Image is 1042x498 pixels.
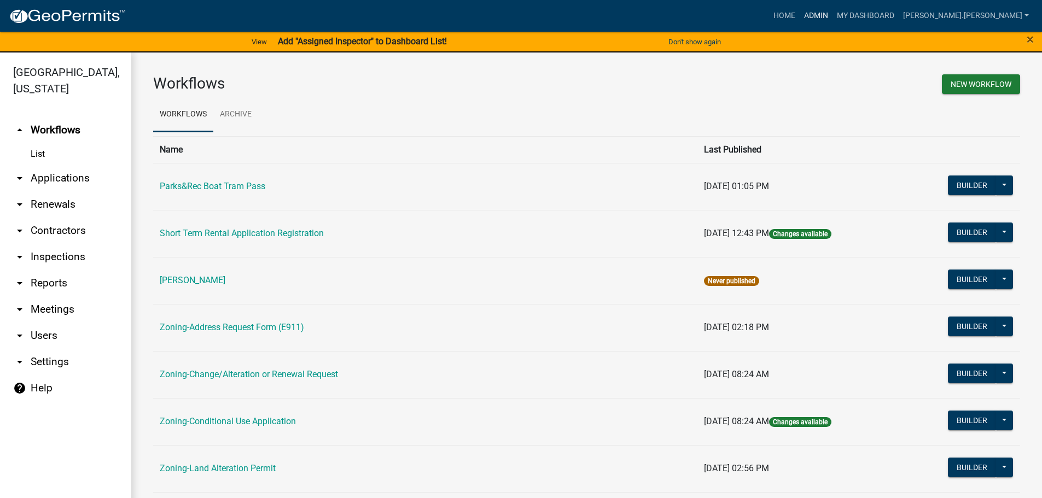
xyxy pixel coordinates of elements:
span: Changes available [769,417,831,427]
a: Home [769,5,800,26]
button: Builder [948,175,996,195]
button: Builder [948,317,996,336]
a: Parks&Rec Boat Tram Pass [160,181,265,191]
i: arrow_drop_down [13,329,26,342]
a: Zoning-Change/Alteration or Renewal Request [160,369,338,379]
strong: Add "Assigned Inspector" to Dashboard List! [278,36,447,46]
a: Admin [800,5,833,26]
a: [PERSON_NAME].[PERSON_NAME] [899,5,1033,26]
i: arrow_drop_up [13,124,26,137]
i: arrow_drop_down [13,224,26,237]
span: × [1027,32,1034,47]
th: Last Published [697,136,904,163]
span: [DATE] 08:24 AM [704,369,769,379]
span: [DATE] 02:56 PM [704,463,769,473]
button: Close [1027,33,1034,46]
i: arrow_drop_down [13,277,26,290]
button: Don't show again [664,33,725,51]
i: arrow_drop_down [13,250,26,263]
button: Builder [948,458,996,477]
i: arrow_drop_down [13,303,26,316]
a: Zoning-Address Request Form (E911) [160,322,304,332]
span: Never published [704,276,759,286]
a: Zoning-Land Alteration Permit [160,463,276,473]
a: [PERSON_NAME] [160,275,225,285]
i: arrow_drop_down [13,172,26,185]
span: Changes available [769,229,831,239]
a: Archive [213,97,258,132]
i: help [13,382,26,395]
a: Workflows [153,97,213,132]
a: Short Term Rental Application Registration [160,228,324,238]
i: arrow_drop_down [13,198,26,211]
a: View [247,33,271,51]
button: New Workflow [942,74,1020,94]
span: [DATE] 02:18 PM [704,322,769,332]
button: Builder [948,411,996,430]
a: Zoning-Conditional Use Application [160,416,296,426]
button: Builder [948,269,996,289]
span: [DATE] 08:24 AM [704,416,769,426]
button: Builder [948,364,996,383]
i: arrow_drop_down [13,355,26,368]
span: [DATE] 12:43 PM [704,228,769,238]
th: Name [153,136,697,163]
button: Builder [948,222,996,242]
a: My Dashboard [833,5,899,26]
span: [DATE] 01:05 PM [704,181,769,191]
h3: Workflows [153,74,579,93]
